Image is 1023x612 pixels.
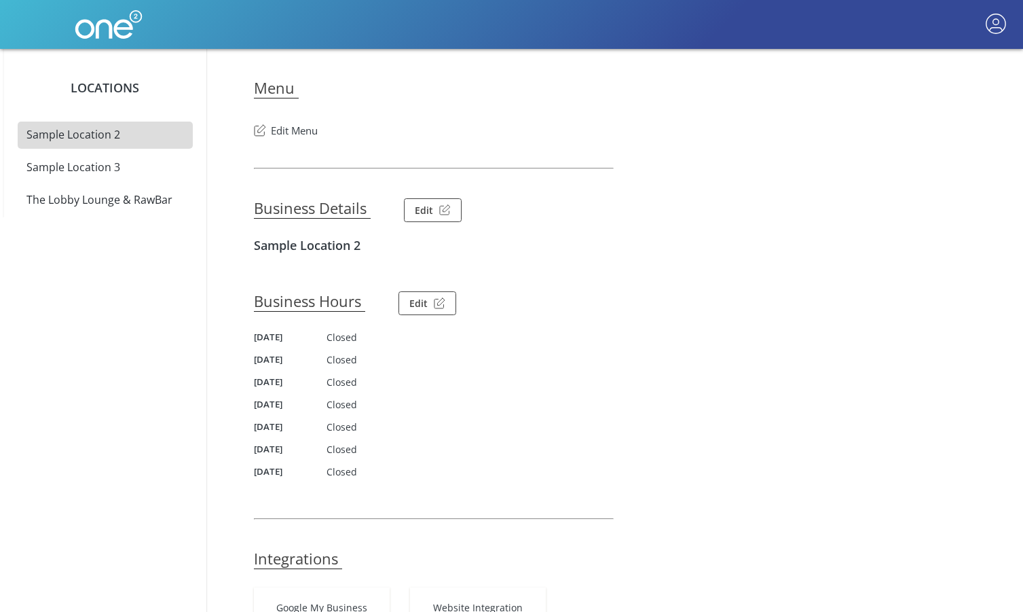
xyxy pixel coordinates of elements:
h5: [DATE] [254,420,327,433]
span: Closed [327,376,357,389]
img: Edit [254,124,272,137]
a: Sample Location 2 [18,122,193,149]
span: Closed [327,398,357,411]
span: Closed [327,443,357,456]
button: Edit [404,198,462,222]
h5: [DATE] [254,443,327,455]
span: Closed [327,420,357,433]
h5: [DATE] [254,465,327,478]
span: Locations [71,79,139,96]
h4: Sample Location 2 [254,237,973,253]
h5: [DATE] [254,376,327,388]
h5: [DATE] [254,331,327,343]
span: Closed [327,353,357,366]
h3: Integrations [254,548,343,569]
a: The Lobby Lounge & RawBar [18,187,193,214]
h5: [DATE] [254,353,327,365]
img: Edit [439,204,451,216]
span: Sample Location 3 [26,160,120,175]
a: Sample Location 3 [18,154,193,181]
button: Edit [398,291,457,315]
span: Sample Location 2 [26,127,120,142]
img: Edit [434,298,445,309]
span: The Lobby Lounge & RawBar [26,192,172,207]
span: Closed [327,331,357,344]
button: Edit Menu [254,118,318,137]
h3: Business Hours [254,291,366,312]
span: Closed [327,465,357,478]
h5: [DATE] [254,398,327,410]
h3: Business Details [254,198,371,219]
h3: Menu [254,77,299,98]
